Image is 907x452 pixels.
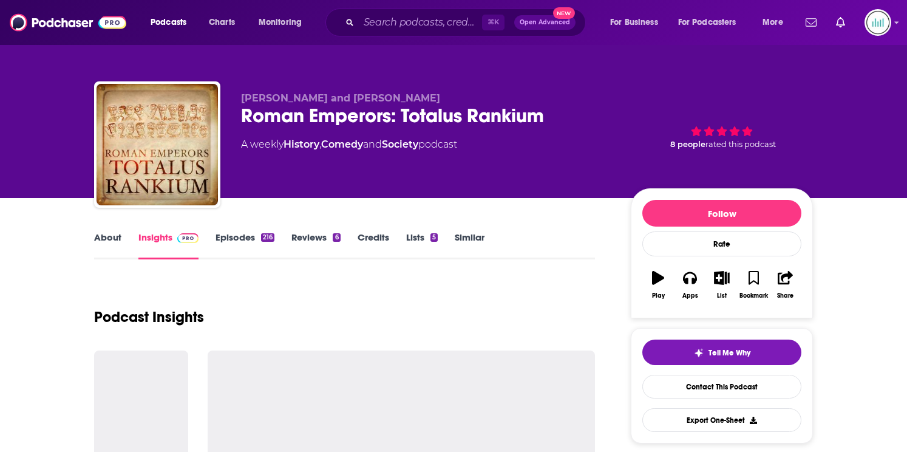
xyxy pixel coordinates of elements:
button: Play [642,263,674,307]
a: Contact This Podcast [642,375,801,399]
h1: Podcast Insights [94,308,204,326]
a: Reviews6 [291,231,340,259]
button: tell me why sparkleTell Me Why [642,340,801,365]
div: 5 [430,233,438,242]
span: More [763,14,783,31]
span: Open Advanced [520,19,570,26]
a: InsightsPodchaser Pro [138,231,199,259]
div: 216 [261,233,274,242]
a: Charts [201,13,242,32]
span: rated this podcast [705,140,776,149]
button: Share [770,263,801,307]
span: Podcasts [151,14,186,31]
span: Monitoring [259,14,302,31]
button: open menu [142,13,202,32]
div: List [717,292,727,300]
div: Rate [642,231,801,256]
a: History [284,139,319,150]
span: For Podcasters [678,14,736,31]
a: Show notifications dropdown [831,12,850,33]
a: Similar [455,231,484,259]
span: 8 people [670,140,705,149]
div: 6 [333,233,340,242]
button: Show profile menu [865,9,891,36]
div: Bookmark [739,292,768,300]
img: Podchaser - Follow, Share and Rate Podcasts [10,11,126,34]
button: open menu [670,13,754,32]
div: Search podcasts, credits, & more... [337,9,597,36]
span: , [319,139,321,150]
a: Credits [358,231,389,259]
span: [PERSON_NAME] and [PERSON_NAME] [241,92,440,104]
img: Roman Emperors: Totalus Rankium [97,84,218,205]
div: Apps [682,292,698,300]
span: Tell Me Why [708,348,750,358]
div: 8 peoplerated this podcast [631,92,813,168]
a: Episodes216 [216,231,274,259]
img: User Profile [865,9,891,36]
div: Play [652,292,665,300]
button: Export One-Sheet [642,408,801,432]
span: ⌘ K [482,15,504,30]
div: A weekly podcast [241,137,457,152]
a: Show notifications dropdown [801,12,821,33]
button: List [706,263,738,307]
a: About [94,231,121,259]
span: and [363,139,382,150]
span: For Business [610,14,658,31]
button: Follow [642,200,801,227]
button: Open AdvancedNew [514,15,576,30]
input: Search podcasts, credits, & more... [359,13,482,32]
a: Comedy [321,139,363,150]
span: Logged in as podglomerate [865,9,891,36]
img: Podchaser Pro [177,233,199,243]
button: Apps [674,263,705,307]
span: New [553,7,575,19]
button: open menu [602,13,673,32]
button: open menu [754,13,798,32]
a: Society [382,139,418,150]
button: Bookmark [738,263,769,307]
button: open menu [250,13,318,32]
div: Share [777,292,793,300]
a: Lists5 [406,231,438,259]
span: Charts [209,14,235,31]
img: tell me why sparkle [694,348,704,358]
